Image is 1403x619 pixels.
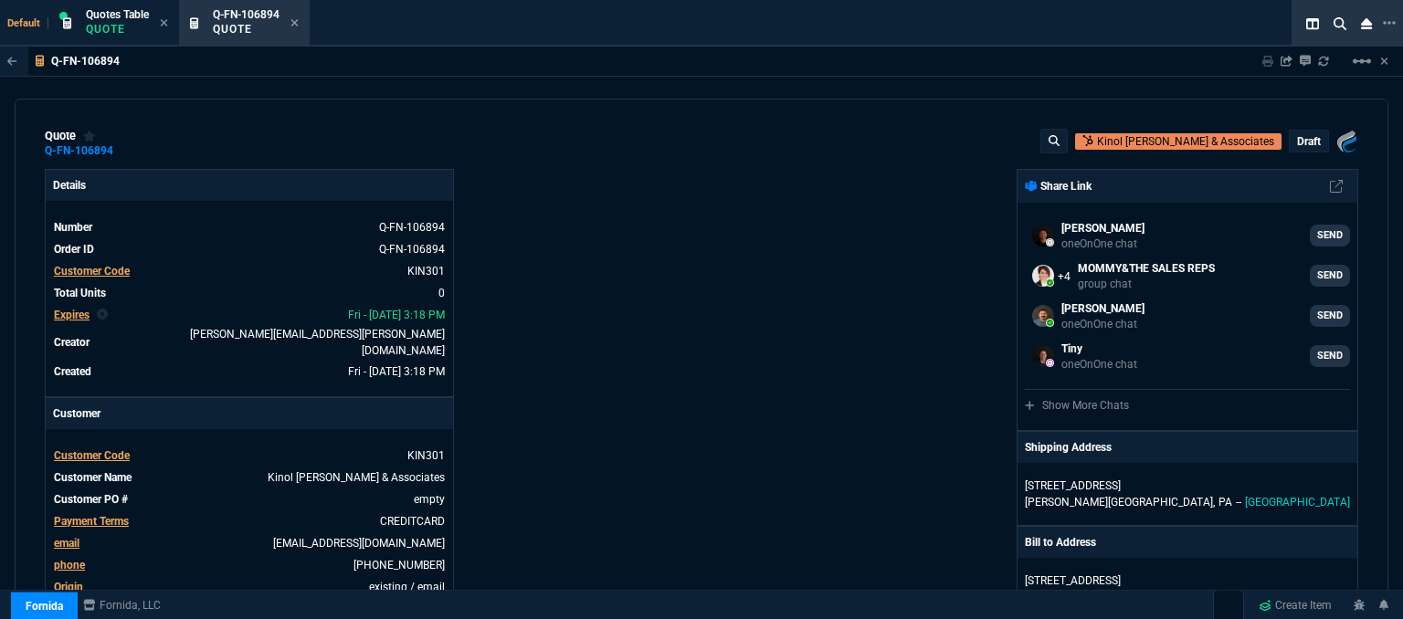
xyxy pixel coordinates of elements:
a: CREDITCARD [380,515,445,528]
span: Creator [54,336,90,349]
p: Kinol [PERSON_NAME] & Associates [1097,133,1274,150]
span: fiona.rossi@fornida.com [190,328,445,357]
a: Kinol Sharie Leyh & Associates [268,471,445,484]
tr: undefined [53,306,446,324]
div: Add to Watchlist [83,129,96,143]
tr: undefined [53,446,446,465]
span: Expires [54,309,90,321]
span: Number [54,221,92,234]
nx-icon: Close Workbench [1354,13,1379,35]
a: (412) 753-1038 [353,559,445,572]
nx-icon: Split Panels [1299,13,1326,35]
p: Bill to Address [1025,534,1096,551]
a: seti.shadab@fornida.com,alicia.bostic@fornida.com,sarah.costa@fornida.com,Brian.Over@fornida.com,... [1025,257,1350,294]
tr: undefined [53,578,446,596]
span: [GEOGRAPHIC_DATA] [1245,496,1350,509]
p: Share Link [1025,178,1092,194]
p: Shipping Address [1025,439,1112,456]
tr: undefined [53,325,446,360]
a: msbcCompanyName [78,597,166,614]
p: [PERSON_NAME] [1061,300,1145,317]
tr: undefined [53,490,446,509]
span: Q-FN-106894 [213,8,280,21]
span: Payment Terms [54,515,129,528]
tr: undefined [53,468,446,487]
a: See Marketplace Order [379,243,445,256]
tr: (412) 753-1038 [53,556,446,574]
span: email [54,537,79,550]
a: KIN301 [407,265,445,278]
span: Customer Code [54,449,130,462]
a: carlos.ocampo@fornida.com [1025,298,1350,334]
p: oneOnOne chat [1061,357,1137,372]
p: Quote [86,22,149,37]
p: Details [46,170,453,201]
span: Default [7,17,48,29]
nx-icon: Open New Tab [1383,15,1396,32]
span: 2025-09-26T15:18:25.420Z [348,309,445,321]
tr: undefined [53,262,446,280]
span: Customer PO # [54,493,128,506]
a: ryan.neptune@fornida.com [1025,338,1350,374]
p: draft [1297,134,1321,149]
nx-icon: Back to Table [7,55,17,68]
a: Hide Workbench [1380,54,1388,68]
div: quote [45,129,96,143]
tr: undefined [53,362,446,381]
span: Quotes Table [86,8,149,21]
tr: dferczak@kslassociates.com [53,534,446,552]
span: PA [1218,496,1232,509]
nx-icon: Close Tab [160,16,168,31]
p: oneOnOne chat [1061,236,1145,251]
span: Order ID [54,243,94,256]
span: Created [54,365,91,378]
a: empty [414,493,445,506]
a: farzad@fornida.com [1025,217,1350,254]
span: -- [1236,496,1241,509]
span: KIN301 [407,449,445,462]
p: group chat [1078,277,1215,291]
a: SEND [1310,225,1350,247]
a: SEND [1310,305,1350,327]
a: Origin [54,581,83,593]
span: 2025-09-12T15:18:25.420Z [348,365,445,378]
span: Customer Code [54,265,130,278]
a: [EMAIL_ADDRESS][DOMAIN_NAME] [273,537,445,550]
p: MOMMY&THE SALES REPS [1078,260,1215,277]
p: Quote [213,22,280,37]
a: SEND [1310,345,1350,367]
span: phone [54,559,85,572]
nx-icon: Clear selected rep [97,307,108,323]
p: [STREET_ADDRESS] [1025,572,1350,589]
span: See Marketplace Order [379,221,445,234]
a: Q-FN-106894 [45,150,113,152]
a: Open Customer in hubSpot [1075,133,1282,150]
p: oneOnOne chat [1061,317,1145,331]
span: Customer Name [54,471,132,484]
nx-icon: Search [1326,13,1354,35]
mat-icon: Example home icon [1351,50,1373,72]
p: Customer [46,398,453,429]
p: Tiny [1061,341,1137,357]
a: Show More Chats [1025,399,1129,412]
tr: undefined [53,284,446,302]
a: SEND [1310,265,1350,287]
span: Total Units [54,287,106,299]
p: [STREET_ADDRESS] [1025,477,1350,494]
tr: See Marketplace Order [53,218,446,236]
span: 0 [438,287,445,299]
p: [PERSON_NAME] [1061,220,1145,236]
tr: undefined [53,512,446,530]
span: [PERSON_NAME][GEOGRAPHIC_DATA], [1025,496,1215,509]
tr: See Marketplace Order [53,240,446,258]
a: Create Item [1251,592,1339,619]
nx-icon: Close Tab [290,16,299,31]
span: existing / email [369,581,445,593]
p: Q-FN-106894 [51,54,120,68]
